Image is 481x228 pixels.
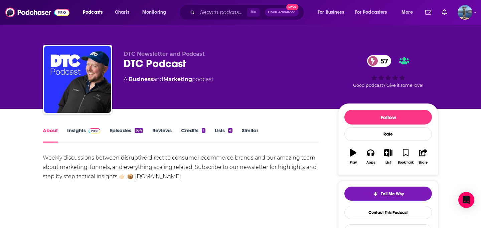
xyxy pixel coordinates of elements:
a: Show notifications dropdown [439,7,450,18]
span: New [286,4,298,10]
span: For Business [318,8,344,17]
a: Similar [242,127,258,143]
button: open menu [351,7,397,18]
div: Play [350,161,357,165]
a: About [43,127,58,143]
a: Episodes654 [110,127,143,143]
button: Play [344,145,362,169]
span: Logged in as matt44812 [458,5,472,20]
a: Charts [111,7,133,18]
img: DTC Podcast [44,46,111,113]
button: Share [415,145,432,169]
button: Open AdvancedNew [265,8,299,16]
button: open menu [138,7,175,18]
a: Show notifications dropdown [423,7,434,18]
div: 654 [135,128,143,133]
a: InsightsPodchaser Pro [67,127,100,143]
img: Podchaser Pro [89,128,100,134]
a: Lists4 [215,127,232,143]
a: Business [129,76,153,82]
span: 57 [374,55,391,67]
span: More [402,8,413,17]
span: DTC Newsletter and Podcast [124,51,205,57]
div: A podcast [124,75,213,83]
button: open menu [313,7,352,18]
span: and [153,76,163,82]
span: Monitoring [142,8,166,17]
img: User Profile [458,5,472,20]
a: Marketing [163,76,192,82]
div: List [385,161,391,165]
span: Good podcast? Give it some love! [353,83,423,88]
a: Reviews [152,127,172,143]
div: Rate [344,127,432,141]
span: Podcasts [83,8,103,17]
button: Follow [344,110,432,125]
img: Podchaser - Follow, Share and Rate Podcasts [5,6,69,19]
button: List [379,145,397,169]
div: Weekly discussions between disruptive direct to consumer ecommerce brands and our amazing team ab... [43,153,318,181]
span: Tell Me Why [381,191,404,197]
span: ⌘ K [247,8,260,17]
button: Show profile menu [458,5,472,20]
input: Search podcasts, credits, & more... [197,7,247,18]
button: Apps [362,145,379,169]
div: Bookmark [398,161,414,165]
span: Charts [115,8,129,17]
button: Bookmark [397,145,414,169]
div: 1 [202,128,205,133]
button: open menu [78,7,111,18]
a: Contact This Podcast [344,206,432,219]
button: open menu [397,7,421,18]
button: tell me why sparkleTell Me Why [344,187,432,201]
span: For Podcasters [355,8,387,17]
a: Credits1 [181,127,205,143]
div: Open Intercom Messenger [458,192,474,208]
div: Apps [366,161,375,165]
span: Open Advanced [268,11,296,14]
div: Share [419,161,428,165]
div: 57Good podcast? Give it some love! [338,51,438,92]
div: 4 [228,128,232,133]
div: Search podcasts, credits, & more... [185,5,311,20]
img: tell me why sparkle [373,191,378,197]
a: 57 [367,55,391,67]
